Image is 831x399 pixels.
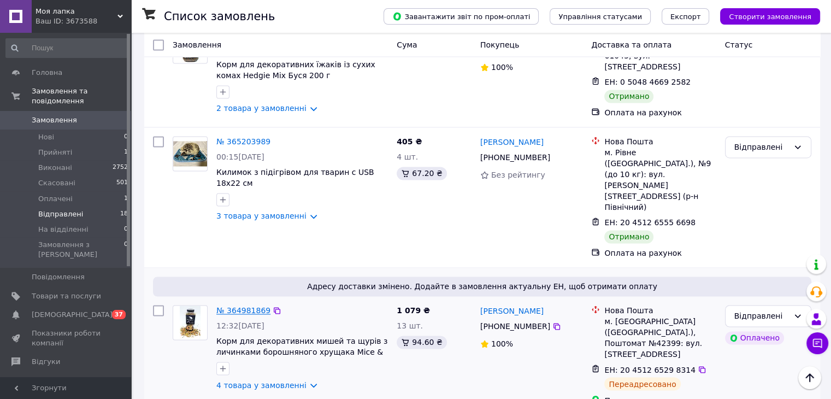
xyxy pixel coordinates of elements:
[173,136,208,171] a: Фото товару
[38,132,54,142] span: Нові
[478,319,552,334] div: [PHONE_NUMBER]
[32,272,85,282] span: Повідомлення
[604,147,716,213] div: м. Рівне ([GEOGRAPHIC_DATA].), №9 (до 10 кг): вул. [PERSON_NAME][STREET_ADDRESS] (р-н Північний)
[32,86,131,106] span: Замовлення та повідомлення
[670,13,701,21] span: Експорт
[480,306,544,316] a: [PERSON_NAME]
[725,331,784,344] div: Оплачено
[397,152,418,161] span: 4 шт.
[36,16,131,26] div: Ваш ID: 3673588
[32,357,60,367] span: Відгуки
[124,132,128,142] span: 0
[604,78,691,86] span: ЕН: 0 5048 4669 2582
[173,305,208,340] a: Фото товару
[216,321,264,330] span: 12:32[DATE]
[480,40,519,49] span: Покупець
[124,225,128,234] span: 0
[729,13,811,21] span: Створити замовлення
[180,306,200,339] img: Фото товару
[216,137,270,146] a: № 365203989
[216,168,374,187] a: Килимок з підігрівом для тварин с USB 18х22 см
[806,332,828,354] button: Чат з покупцем
[124,194,128,204] span: 1
[604,230,653,243] div: Отримано
[709,11,820,20] a: Створити замовлення
[120,209,128,219] span: 18
[173,40,221,49] span: Замовлення
[38,178,75,188] span: Скасовані
[604,377,680,390] div: Переадресовано
[216,306,270,315] a: № 364981869
[38,240,124,260] span: Замовлення з [PERSON_NAME]
[32,310,113,320] span: [DEMOGRAPHIC_DATA]
[216,60,375,80] a: Корм для декоративних їжаків із сухих комах Hedgie Mix Буся 200 г
[124,240,128,260] span: 0
[491,171,545,179] span: Без рейтингу
[798,366,821,389] button: Наверх
[32,68,62,78] span: Головна
[216,152,264,161] span: 00:15[DATE]
[38,194,73,204] span: Оплачені
[558,13,642,21] span: Управління статусами
[491,63,513,72] span: 100%
[734,310,789,322] div: Відправлені
[397,336,446,349] div: 94.60 ₴
[216,212,307,220] a: 3 товара у замовленні
[734,141,789,153] div: Відправлені
[478,150,552,165] div: [PHONE_NUMBER]
[604,365,696,374] span: ЕН: 20 4512 6529 8314
[604,90,653,103] div: Отримано
[397,40,417,49] span: Cума
[32,376,61,386] span: Покупці
[38,209,83,219] span: Відправлені
[32,291,101,301] span: Товари та послуги
[491,339,513,348] span: 100%
[397,306,430,315] span: 1 079 ₴
[38,163,72,173] span: Виконані
[5,38,129,58] input: Пошук
[725,40,753,49] span: Статус
[604,136,716,147] div: Нова Пошта
[662,8,710,25] button: Експорт
[397,167,446,180] div: 67.20 ₴
[112,310,126,319] span: 37
[591,40,671,49] span: Доставка та оплата
[216,104,307,113] a: 2 товара у замовленні
[720,8,820,25] button: Створити замовлення
[604,305,716,316] div: Нова Пошта
[173,141,207,167] img: Фото товару
[32,328,101,348] span: Показники роботи компанії
[216,337,387,367] a: Корм для декоративних мишей та щурів з личинками борошняного хрущака Mice & [PERSON_NAME] 550 г
[124,148,128,157] span: 1
[550,8,651,25] button: Управління статусами
[604,248,716,259] div: Оплата на рахунок
[38,225,89,234] span: На відділенні
[392,11,530,21] span: Завантажити звіт по пром-оплаті
[384,8,539,25] button: Завантажити звіт по пром-оплаті
[38,148,72,157] span: Прийняті
[113,163,128,173] span: 2752
[36,7,117,16] span: Моя лапка
[604,218,696,227] span: ЕН: 20 4512 6555 6698
[32,115,77,125] span: Замовлення
[397,321,423,330] span: 13 шт.
[397,137,422,146] span: 405 ₴
[164,10,275,23] h1: Список замовлень
[604,107,716,118] div: Оплата на рахунок
[157,281,807,292] span: Адресу доставки змінено. Додайте в замовлення актуальну ЕН, щоб отримати оплату
[480,137,544,148] a: [PERSON_NAME]
[604,316,716,360] div: м. [GEOGRAPHIC_DATA] ([GEOGRAPHIC_DATA].), Поштомат №42399: вул. [STREET_ADDRESS]
[116,178,128,188] span: 501
[216,380,307,389] a: 4 товара у замовленні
